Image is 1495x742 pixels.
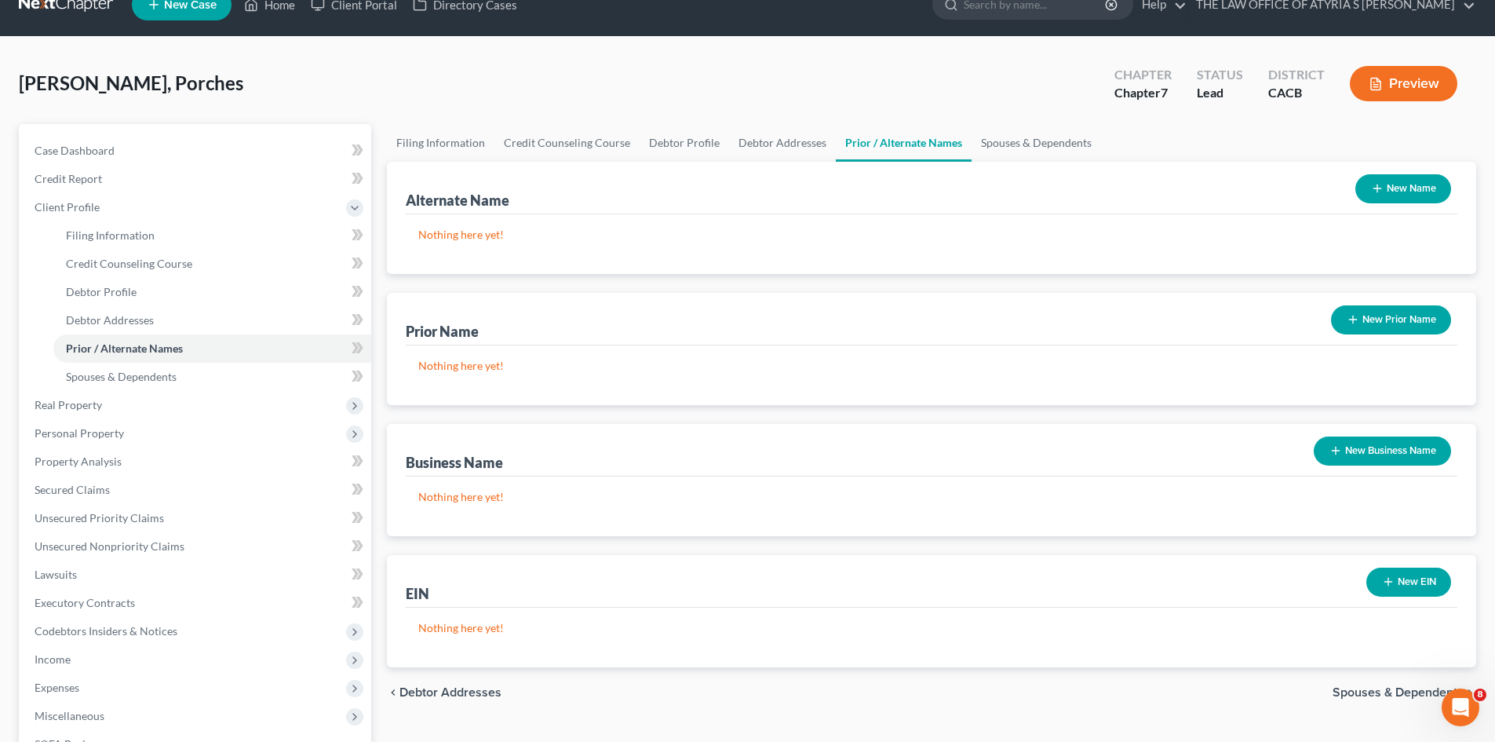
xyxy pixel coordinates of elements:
[144,444,170,471] button: Scroll to bottom
[53,278,371,306] a: Debtor Profile
[35,172,102,185] span: Credit Report
[387,686,399,699] i: chevron_left
[1464,686,1476,699] i: chevron_right
[19,71,243,94] span: [PERSON_NAME], Porches
[25,226,150,254] b: [EMAIL_ADDRESS][DOMAIN_NAME]
[10,6,40,36] button: go back
[274,6,304,36] button: Home
[418,358,1445,374] p: Nothing here yet!
[53,363,371,391] a: Spouses & Dependents
[49,416,301,458] div: All Cases View
[35,596,135,609] span: Executory Contracts
[66,342,183,355] span: Prior / Alternate Names
[53,250,371,278] a: Credit Counseling Course
[729,124,836,162] a: Debtor Addresses
[75,514,87,527] button: Upload attachment
[66,313,154,327] span: Debtor Addresses
[1474,689,1486,701] span: 8
[1268,66,1325,84] div: District
[66,228,155,242] span: Filing Information
[13,185,301,306] div: Operator says…
[1355,174,1451,203] button: New Name
[35,568,77,581] span: Lawsuits
[972,124,1101,162] a: Spouses & Dependents
[1161,85,1168,100] span: 7
[69,133,289,163] div: Hello. How do I unarchive a client and put them back on the active list?
[76,20,195,35] p: The team can also help
[1314,437,1451,466] button: New Business Name
[1366,568,1451,597] button: New EIN
[66,285,137,298] span: Debtor Profile
[418,227,1445,243] p: Nothing here yet!
[45,9,70,34] img: Profile image for Operator
[25,265,245,295] div: Our usual reply time 🕒
[399,686,501,699] span: Debtor Addresses
[387,686,501,699] button: chevron_left Debtor Addresses
[38,280,112,293] b: A few hours
[35,539,184,553] span: Unsecured Nonpriority Claims
[406,453,503,472] div: Business Name
[13,306,301,357] div: Operator says…
[22,589,371,617] a: Executory Contracts
[25,316,245,346] div: In the meantime, these articles might help:
[406,584,429,603] div: EIN
[1197,66,1243,84] div: Status
[35,709,104,722] span: Miscellaneous
[53,221,371,250] a: Filing Information
[1333,686,1464,699] span: Spouses & Dependents
[53,306,371,334] a: Debtor Addresses
[49,358,301,416] div: Archiving, Unarchiving and Deleting Cases
[35,455,122,468] span: Property Analysis
[35,511,164,525] span: Unsecured Priority Claims
[1333,686,1476,699] button: Spouses & Dependents chevron_right
[1197,84,1243,102] div: Lead
[13,481,301,508] textarea: Message…
[35,426,124,440] span: Personal Property
[418,620,1445,636] p: Nothing here yet!
[13,357,301,568] div: Operator says…
[64,430,154,443] strong: All Cases View
[1331,305,1451,334] button: New Prior Name
[35,652,71,666] span: Income
[406,191,509,210] div: Alternate Name
[22,448,371,476] a: Property Analysis
[22,532,371,561] a: Unsecured Nonpriority Claims
[64,472,173,501] strong: Download & Print Forms/Schedules
[64,372,232,401] strong: Archiving, Unarchiving and Deleting Cases
[53,334,371,363] a: Prior / Alternate Names
[66,370,177,383] span: Spouses & Dependents
[76,8,132,20] h1: Operator
[35,483,110,496] span: Secured Claims
[49,514,62,527] button: Gif picker
[66,257,192,270] span: Credit Counseling Course
[836,124,972,162] a: Prior / Alternate Names
[22,165,371,193] a: Credit Report
[13,123,301,185] div: Atyria says…
[24,514,37,527] button: Emoji picker
[35,681,79,694] span: Expenses
[406,322,479,341] div: Prior Name
[25,195,245,256] div: You’ll get replies here and in your email: ✉️
[1114,66,1172,84] div: Chapter
[35,398,102,411] span: Real Property
[494,124,640,162] a: Credit Counseling Course
[1268,84,1325,102] div: CACB
[418,489,1445,505] p: Nothing here yet!
[22,504,371,532] a: Unsecured Priority Claims
[13,306,257,356] div: In the meantime, these articles might help:
[35,624,177,638] span: Codebtors Insiders & Notices
[22,476,371,504] a: Secured Claims
[387,124,494,162] a: Filing Information
[22,137,371,165] a: Case Dashboard
[35,144,115,157] span: Case Dashboard
[1350,66,1457,101] button: Preview
[1114,84,1172,102] div: Chapter
[57,123,301,173] div: Hello. How do I unarchive a client and put them back on the active list?
[13,185,257,305] div: You’ll get replies here and in your email:✉️[EMAIL_ADDRESS][DOMAIN_NAME]Our usual reply time🕒A fe...
[640,124,729,162] a: Debtor Profile
[269,508,294,533] button: Send a message…
[1442,689,1479,726] iframe: Intercom live chat
[35,200,100,214] span: Client Profile
[22,561,371,589] a: Lawsuits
